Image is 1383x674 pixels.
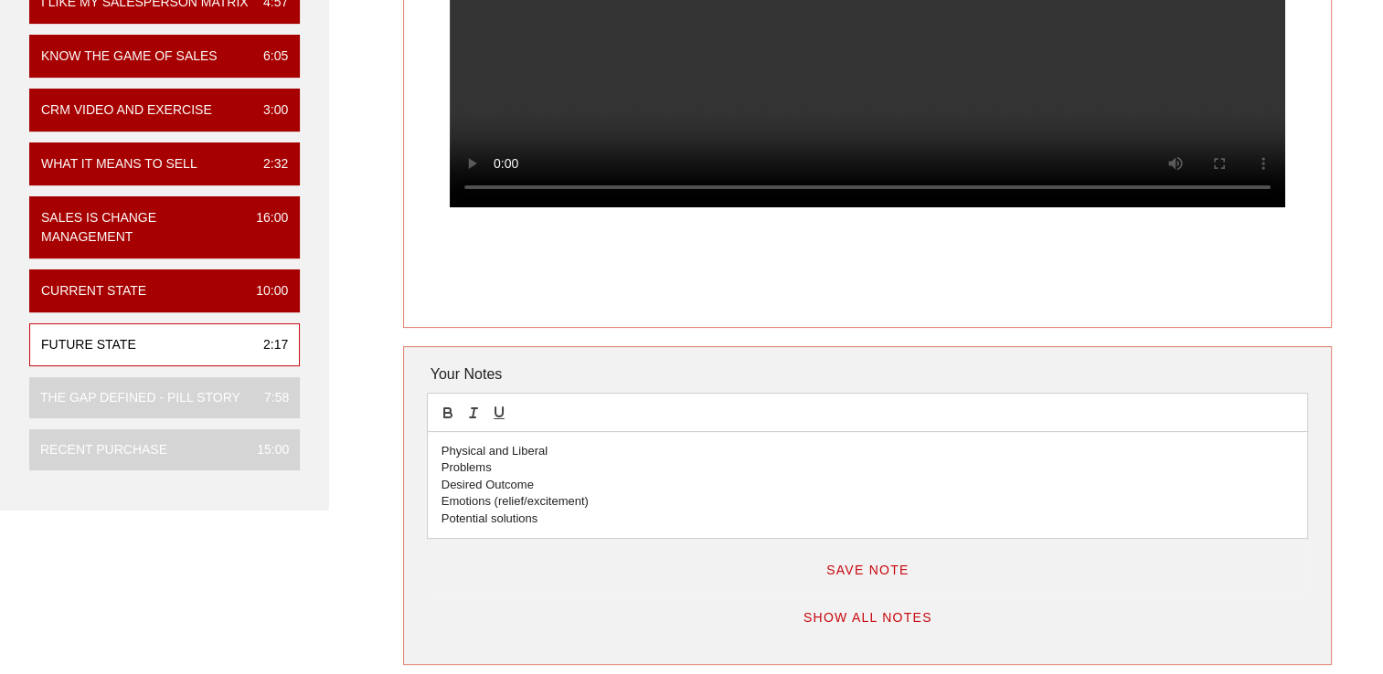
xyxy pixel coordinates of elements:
[441,443,1293,459] p: Physical and Liberal
[41,281,146,300] div: Current State
[241,208,288,247] div: 16:00
[41,100,212,120] div: CRM VIDEO and EXERCISE
[249,47,288,66] div: 6:05
[427,356,1308,393] div: Your Notes
[40,440,167,459] div: Recent Purchase
[41,154,197,174] div: What it means to sell
[249,335,288,354] div: 2:17
[249,100,288,120] div: 3:00
[41,335,136,354] div: Future State
[241,281,288,300] div: 10:00
[242,440,289,459] div: 15:00
[803,610,932,625] span: Show All Notes
[250,388,289,407] div: 7:58
[441,511,1293,527] p: Potential solutions
[441,493,1293,510] p: Emotions (relief/excitement)
[788,601,947,634] button: Show All Notes
[441,477,1293,493] p: Desired Outcome
[40,388,240,407] div: The Gap Defined - Pill Story
[825,563,910,577] span: Save Note
[249,154,288,174] div: 2:32
[441,459,1293,476] p: Problems
[41,208,241,247] div: Sales is Change Management
[811,553,924,586] button: Save Note
[41,47,218,66] div: Know the Game of Sales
